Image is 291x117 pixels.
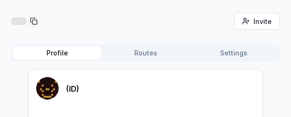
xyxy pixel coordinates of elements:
[66,83,79,94] p: (ID)
[234,13,280,30] button: Invite
[253,16,272,26] span: Invite
[190,47,278,60] button: Settings
[13,47,101,60] button: Profile
[101,47,190,60] button: Routes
